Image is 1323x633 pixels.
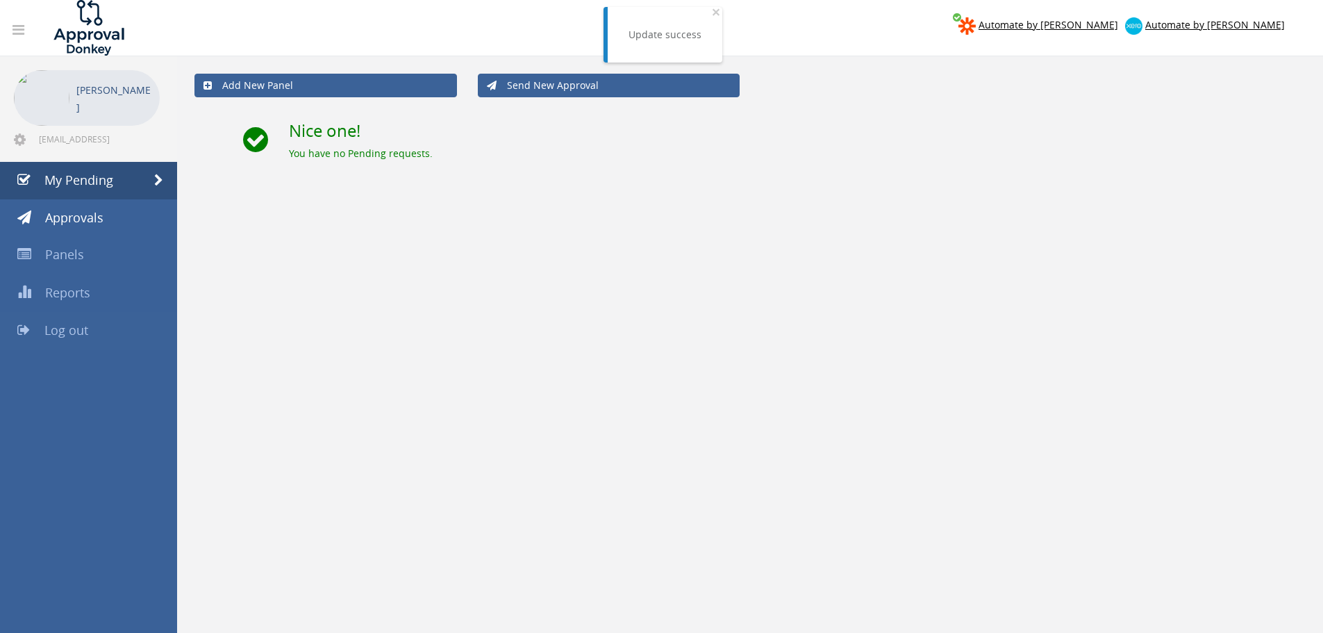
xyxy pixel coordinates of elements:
[289,122,1306,140] h2: Nice one!
[629,28,701,42] div: Update success
[45,284,90,301] span: Reports
[76,81,153,116] p: [PERSON_NAME]
[45,246,84,263] span: Panels
[1125,17,1142,35] img: xero-logo.png
[979,18,1118,31] span: Automate by [PERSON_NAME]
[39,133,157,145] span: [EMAIL_ADDRESS][DOMAIN_NAME]
[712,2,720,22] span: ×
[1145,18,1285,31] span: Automate by [PERSON_NAME]
[289,147,1306,161] div: You have no Pending requests.
[478,74,740,97] a: Send New Approval
[44,322,88,338] span: Log out
[45,209,103,226] span: Approvals
[958,17,976,35] img: zapier-logomark.png
[44,172,113,188] span: My Pending
[194,74,457,97] a: Add New Panel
